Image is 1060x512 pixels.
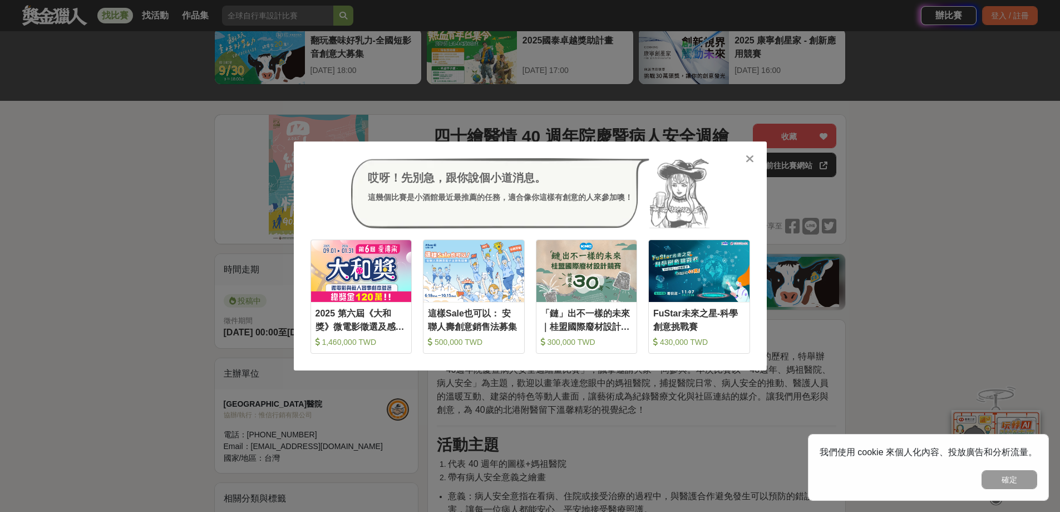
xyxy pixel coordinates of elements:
div: 2025 第六屆《大和獎》微電影徵選及感人實事分享 [315,307,407,332]
img: Avatar [649,158,709,228]
a: Cover ImageFuStar未來之星-科學創意挑戰賽 430,000 TWD [648,240,750,354]
img: Cover Image [311,240,412,302]
div: 500,000 TWD [428,337,520,348]
div: 300,000 TWD [541,337,633,348]
button: 確定 [982,470,1037,489]
div: 1,460,000 TWD [315,337,407,348]
div: 這幾個比賽是小酒館最近最推薦的任務，適合像你這樣有創意的人來參加噢！ [368,192,633,203]
img: Cover Image [536,240,637,302]
div: 「鏈」出不一樣的未來｜桂盟國際廢材設計競賽 [541,307,633,332]
img: Cover Image [423,240,524,302]
a: Cover Image這樣Sale也可以： 安聯人壽創意銷售法募集 500,000 TWD [423,240,525,354]
img: Cover Image [649,240,750,302]
a: Cover Image「鏈」出不一樣的未來｜桂盟國際廢材設計競賽 300,000 TWD [536,240,638,354]
div: FuStar未來之星-科學創意挑戰賽 [653,307,745,332]
span: 我們使用 cookie 來個人化內容、投放廣告和分析流量。 [820,447,1037,457]
div: 哎呀！先別急，跟你說個小道消息。 [368,169,633,186]
div: 430,000 TWD [653,337,745,348]
a: Cover Image2025 第六屆《大和獎》微電影徵選及感人實事分享 1,460,000 TWD [310,240,412,354]
div: 這樣Sale也可以： 安聯人壽創意銷售法募集 [428,307,520,332]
